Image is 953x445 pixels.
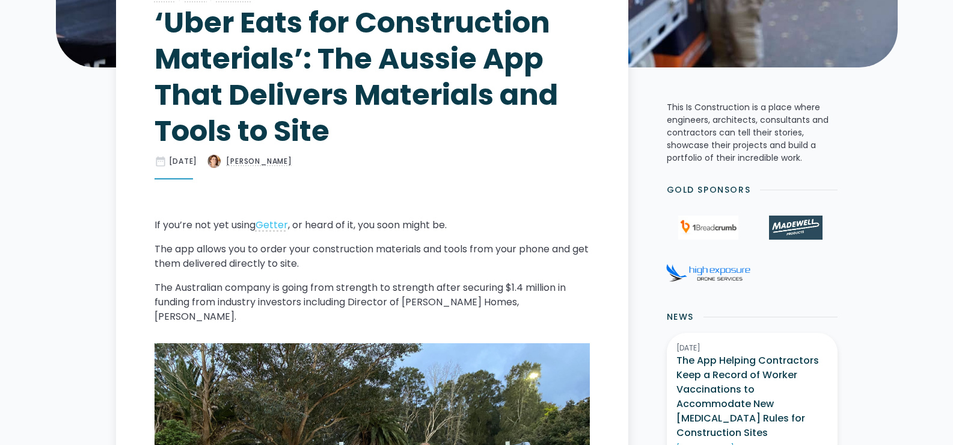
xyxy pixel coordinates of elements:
img: Madewell Products [769,216,822,240]
div: [PERSON_NAME] [226,156,292,167]
h2: News [667,311,694,323]
img: 1Breadcrumb [678,216,738,240]
a: Getter [256,218,288,232]
div: [DATE] [169,156,198,167]
img: ‘Uber Eats for Construction Materials’: The Aussie App That Delivers Materials and Tools to Site [207,154,221,169]
p: This Is Construction is a place where engineers, architects, consultants and contractors can tell... [667,101,838,164]
div: date_range [155,155,167,167]
h2: Gold Sponsors [667,184,751,196]
h3: The App Helping Contractors Keep a Record of Worker Vaccinations to Accommodate New [MEDICAL_DATA... [676,353,828,440]
p: The Australian company is going from strength to strength after securing $1.4 million in funding ... [155,281,590,324]
p: The app allows you to order your construction materials and tools from your phone and get them de... [155,242,590,271]
img: High Exposure [666,264,750,282]
p: If you’re not yet using , or heard of it, you soon might be. [155,218,590,232]
a: [PERSON_NAME] [207,154,292,169]
h1: ‘Uber Eats for Construction Materials’: The Aussie App That Delivers Materials and Tools to Site [155,5,590,149]
div: [DATE] [676,343,828,353]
